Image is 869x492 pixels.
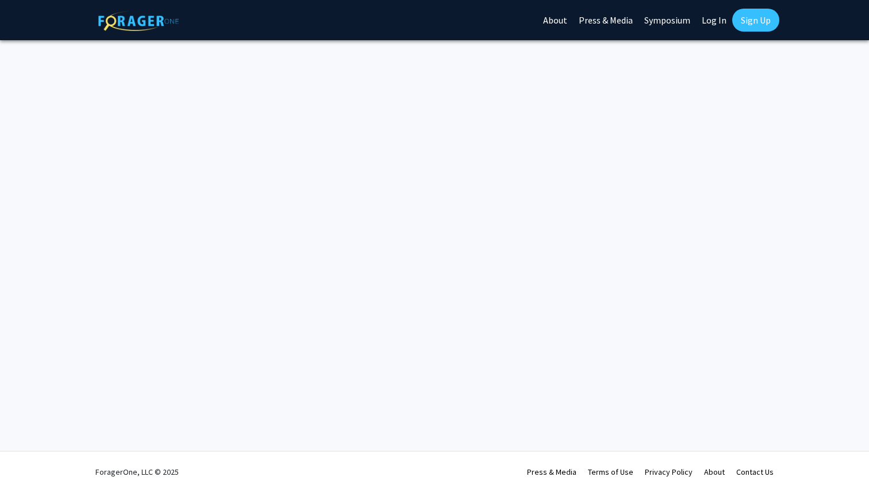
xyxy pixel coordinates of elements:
a: Terms of Use [588,467,633,477]
div: ForagerOne, LLC © 2025 [95,452,179,492]
img: ForagerOne Logo [98,11,179,31]
a: About [704,467,725,477]
a: Press & Media [527,467,576,477]
a: Sign Up [732,9,779,32]
a: Privacy Policy [645,467,693,477]
a: Contact Us [736,467,774,477]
